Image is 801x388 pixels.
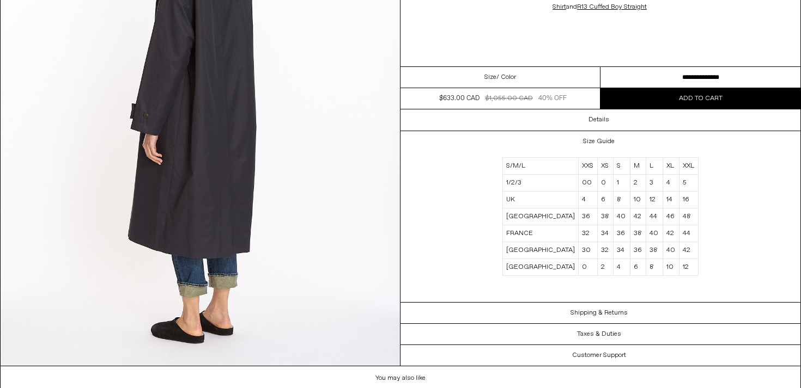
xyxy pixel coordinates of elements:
[588,116,609,124] h3: Details
[571,309,628,317] h3: Shipping & Returns
[579,158,598,175] td: XXS
[614,259,630,276] td: 4
[503,192,579,208] td: UK
[646,259,663,276] td: 8
[503,208,579,225] td: [GEOGRAPHIC_DATA]
[663,259,679,276] td: 10
[679,175,698,192] td: 5
[579,192,598,208] td: 4
[646,158,663,175] td: L
[663,208,679,225] td: 46
[663,175,679,192] td: 4
[598,208,614,225] td: 38
[503,242,579,259] td: [GEOGRAPHIC_DATA]
[538,94,567,104] div: 40% OFF
[503,225,579,242] td: FRANCE
[577,3,647,11] span: R13 Cuffed Boy Straight
[679,259,698,276] td: 12
[600,89,800,109] button: Add to cart
[486,94,533,104] div: $1,055.00 CAD
[630,208,646,225] td: 42
[579,242,598,259] td: 30
[572,352,626,360] h3: Customer Support
[484,72,496,82] span: Size
[630,158,646,175] td: M
[598,242,614,259] td: 32
[679,225,698,242] td: 44
[663,192,679,208] td: 14
[598,158,614,175] td: XS
[679,208,698,225] td: 48
[646,192,663,208] td: 12
[679,158,698,175] td: XXL
[577,3,648,11] a: R13 Cuffed Boy Straight
[577,330,621,338] h3: Taxes & Duties
[579,208,598,225] td: 36
[598,259,614,276] td: 2
[579,225,598,242] td: 32
[614,242,630,259] td: 34
[579,259,598,276] td: 0
[663,158,679,175] td: XL
[630,259,646,276] td: 6
[503,175,579,192] td: 1/2/3
[646,208,663,225] td: 44
[630,242,646,259] td: 36
[630,225,646,242] td: 38
[614,192,630,208] td: 8
[630,175,646,192] td: 2
[679,95,723,103] span: Add to cart
[614,175,630,192] td: 1
[663,225,679,242] td: 42
[646,225,663,242] td: 40
[679,192,698,208] td: 16
[503,259,579,276] td: [GEOGRAPHIC_DATA]
[598,175,614,192] td: 0
[598,192,614,208] td: 6
[679,242,698,259] td: 42
[439,94,480,104] div: $633.00 CAD
[614,158,630,175] td: S
[614,208,630,225] td: 40
[496,72,516,82] span: / Color
[614,225,630,242] td: 36
[663,242,679,259] td: 40
[646,175,663,192] td: 3
[646,242,663,259] td: 38
[630,192,646,208] td: 10
[598,225,614,242] td: 34
[579,175,598,192] td: 00
[503,158,579,175] td: S/M/L
[583,138,615,145] h3: Size Guide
